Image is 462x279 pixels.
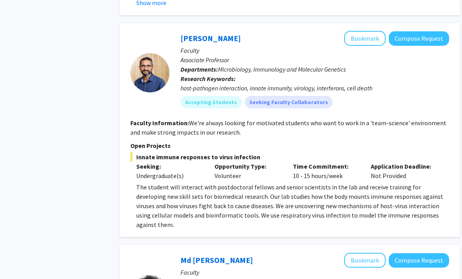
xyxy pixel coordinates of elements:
b: Faculty Information: [130,119,189,127]
p: Associate Professor [180,55,449,65]
div: host-pathogen interaction, innate immunity, virology, interferons, cell death [180,83,449,93]
p: Application Deadline: [371,162,437,171]
a: Md [PERSON_NAME] [180,255,253,265]
p: Faculty [180,46,449,55]
div: 10 - 15 hours/week [287,162,365,180]
p: Faculty [180,268,449,277]
p: The student will interact with postdoctoral fellows and senior scientists in the lab and receive ... [136,182,449,229]
b: Departments: [180,65,218,73]
span: Innate immune responses to virus infection [130,152,449,162]
button: Add Md Eunus Ali to Bookmarks [344,253,386,268]
fg-read-more: We're always looking for motivated students who want to work in a 'team-science' environment and ... [130,119,446,136]
iframe: Chat [6,244,33,273]
p: Open Projects [130,141,449,150]
mat-chip: Seeking Faculty Collaborators [245,96,333,108]
button: Add Saurabh Chattopadhyay to Bookmarks [344,31,386,46]
button: Compose Request to Md Eunus Ali [389,253,449,268]
span: Microbiology, Immunology and Molecular Genetics [218,65,346,73]
a: [PERSON_NAME] [180,33,241,43]
b: Research Keywords: [180,75,236,83]
p: Time Commitment: [293,162,359,171]
p: Opportunity Type: [215,162,281,171]
div: Undergraduate(s) [136,171,203,180]
div: Not Provided [365,162,443,180]
mat-chip: Accepting Students [180,96,242,108]
p: Seeking: [136,162,203,171]
button: Compose Request to Saurabh Chattopadhyay [389,31,449,46]
div: Volunteer [209,162,287,180]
